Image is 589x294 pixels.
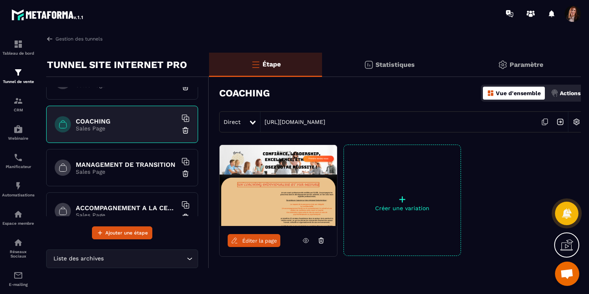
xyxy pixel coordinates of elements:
img: automations [13,181,23,191]
p: TUNNEL SITE INTERNET PRO [47,57,187,73]
p: Sales Page [76,212,177,218]
a: automationsautomationsEspace membre [2,203,34,232]
a: Éditer la page [228,234,280,247]
img: social-network [13,238,23,247]
img: setting-w.858f3a88.svg [569,114,584,130]
img: formation [13,68,23,77]
div: Search for option [46,249,198,268]
p: Paramètre [510,61,543,68]
p: CRM [2,108,34,112]
img: setting-gr.5f69749f.svg [498,60,508,70]
img: automations [13,209,23,219]
p: Étape [262,60,281,68]
p: Espace membre [2,221,34,226]
img: bars-o.4a397970.svg [251,60,260,69]
p: Sales Page [76,168,177,175]
h3: COACHING [219,87,270,99]
input: Search for option [105,254,185,263]
img: image [220,145,337,226]
img: arrow-next.bcc2205e.svg [553,114,568,130]
a: automationsautomationsAutomatisations [2,175,34,203]
a: [URL][DOMAIN_NAME] [260,119,325,125]
p: Sales Page [76,125,177,132]
img: trash [181,170,190,178]
img: email [13,271,23,280]
p: Automatisations [2,193,34,197]
img: trash [181,83,190,91]
a: formationformationTunnel de vente [2,62,34,90]
p: Tableau de bord [2,51,34,55]
p: Tunnel de vente [2,79,34,84]
img: scheduler [13,153,23,162]
p: E-mailing [2,282,34,287]
img: formation [13,96,23,106]
img: stats.20deebd0.svg [364,60,373,70]
p: + [344,194,461,205]
img: trash [181,126,190,134]
span: Direct [224,119,241,125]
a: emailemailE-mailing [2,264,34,293]
span: Éditer la page [242,238,277,244]
p: Planificateur [2,164,34,169]
span: Ajouter une étape [105,229,148,237]
img: automations [13,124,23,134]
p: Réseaux Sociaux [2,249,34,258]
img: formation [13,39,23,49]
a: schedulerschedulerPlanificateur [2,147,34,175]
img: dashboard-orange.40269519.svg [487,89,494,97]
h6: ACCOMPAGNEMENT A LA CERTIFICATION HAS [76,204,177,212]
p: Sales Page [76,82,177,88]
a: social-networksocial-networkRéseaux Sociaux [2,232,34,264]
p: Webinaire [2,136,34,141]
h6: COACHING [76,117,177,125]
p: Actions [560,90,580,96]
img: logo [11,7,84,22]
a: formationformationTableau de bord [2,33,34,62]
button: Ajouter une étape [92,226,152,239]
a: formationformationCRM [2,90,34,118]
p: Vue d'ensemble [496,90,541,96]
p: Créer une variation [344,205,461,211]
h6: MANAGEMENT DE TRANSITION [76,161,177,168]
a: Gestion des tunnels [46,35,102,43]
img: arrow [46,35,53,43]
img: actions.d6e523a2.png [551,89,558,97]
a: automationsautomationsWebinaire [2,118,34,147]
a: Ouvrir le chat [555,262,579,286]
img: trash [181,213,190,221]
span: Liste des archives [51,254,105,263]
p: Statistiques [376,61,415,68]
